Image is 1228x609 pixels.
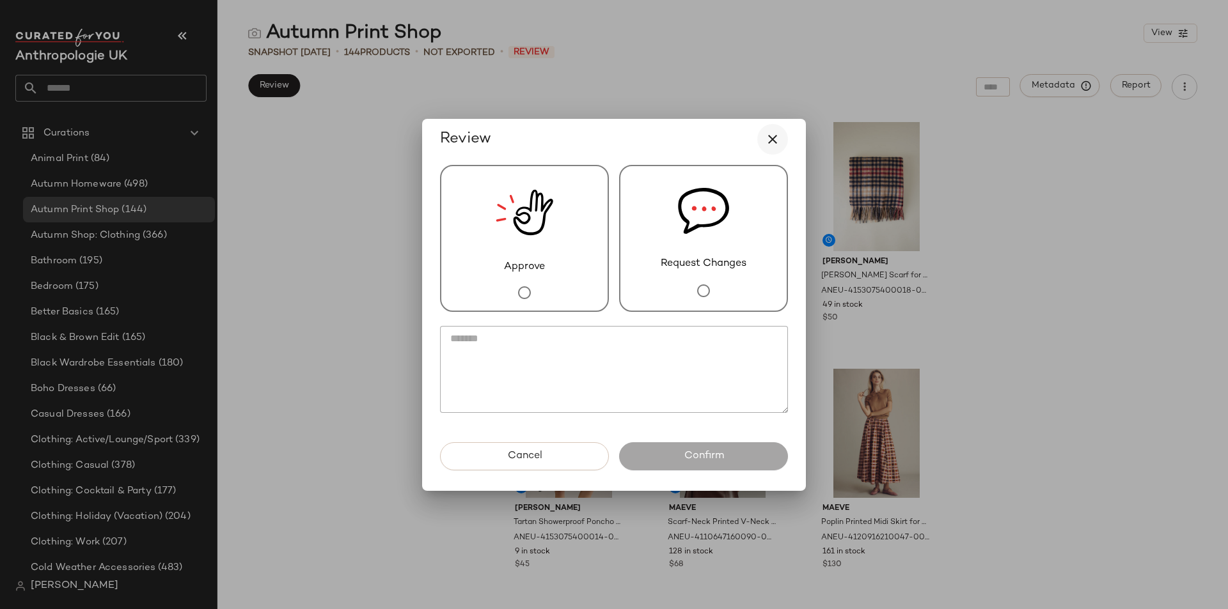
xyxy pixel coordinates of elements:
[440,129,491,150] span: Review
[440,442,609,470] button: Cancel
[661,256,746,272] span: Request Changes
[504,259,545,275] span: Approve
[678,166,729,256] img: svg%3e
[507,450,542,462] span: Cancel
[496,166,553,259] img: review_new_snapshot.RGmwQ69l.svg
